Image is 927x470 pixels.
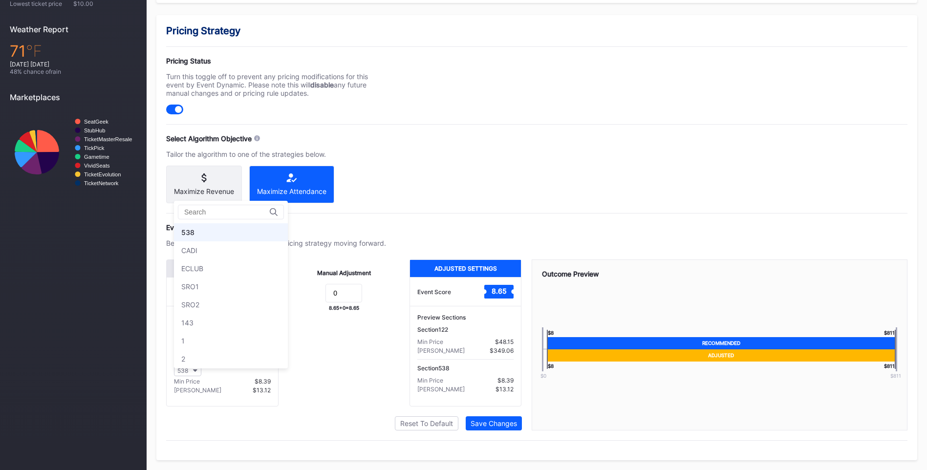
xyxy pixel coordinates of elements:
[884,330,896,337] div: $ 811
[167,260,278,277] div: Recommended Settings
[547,362,554,369] div: $ 8
[490,347,514,354] div: $349.06
[417,364,514,372] div: Section 538
[329,305,359,311] div: 8.65 + 0 = 8.65
[526,373,561,379] div: $0
[84,154,109,160] text: Gametime
[492,287,507,295] text: 8.65
[547,349,896,362] div: Adjusted
[257,187,326,195] div: Maximize Attendance
[410,260,521,277] div: Adjusted Settings
[466,416,522,430] button: Save Changes
[417,338,443,345] div: Min Price
[174,378,200,385] div: Min Price
[166,223,907,232] div: Event Score Adjustments
[84,145,105,151] text: TickPick
[253,386,271,394] div: $13.12
[542,270,898,278] div: Outcome Preview
[417,377,443,384] div: Min Price
[184,208,270,216] input: Search
[547,330,554,337] div: $ 8
[84,136,132,142] text: TicketMasterResale
[166,150,386,158] div: Tailor the algorithm to one of the strategies below.
[181,282,199,291] div: SRO1
[84,171,121,177] text: TicketEvolution
[255,378,271,385] div: $8.39
[879,373,913,379] div: $ 811
[181,300,199,309] div: SRO2
[166,134,252,143] div: Select Algorithm Objective
[417,326,514,333] div: Section 122
[174,365,201,376] button: 538
[84,163,110,169] text: VividSeats
[495,338,514,345] div: $48.15
[317,269,371,277] div: Manual Adjustment
[181,355,185,363] div: 2
[181,337,185,345] div: 1
[174,187,234,195] div: Maximize Revenue
[10,109,137,195] svg: Chart title
[181,264,203,273] div: ECLUB
[181,246,197,255] div: CADI
[496,385,514,393] div: $13.12
[417,347,465,354] div: [PERSON_NAME]
[547,337,896,349] div: Recommended
[884,362,896,369] div: $ 811
[497,377,514,384] div: $8.39
[471,419,517,427] div: Save Changes
[417,314,514,321] div: Preview Sections
[166,239,386,247] div: Below are inputs that will adjust the pricing strategy moving forward.
[417,288,451,296] div: Event Score
[395,416,458,430] button: Reset To Default
[400,419,453,427] div: Reset To Default
[174,386,221,394] div: [PERSON_NAME]
[181,319,194,327] div: 143
[84,180,119,186] text: TicketNetwork
[84,128,106,133] text: StubHub
[181,228,194,236] div: 538
[177,367,188,374] div: 538
[417,385,465,393] div: [PERSON_NAME]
